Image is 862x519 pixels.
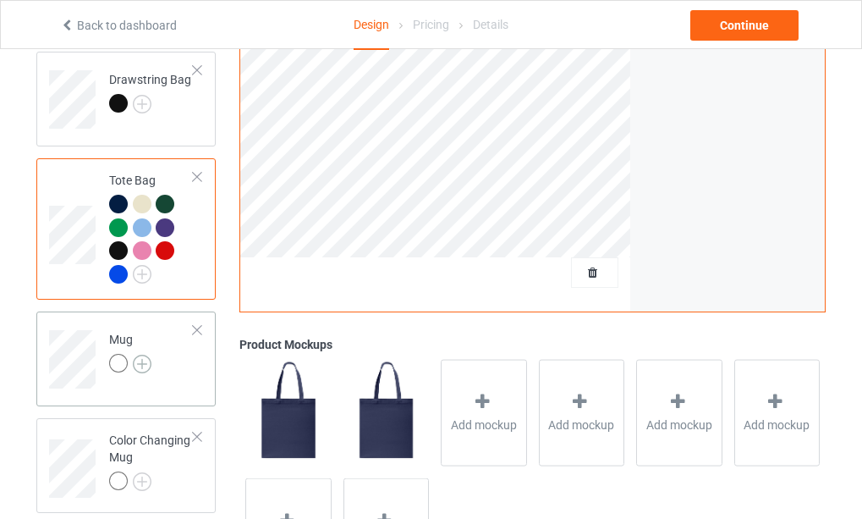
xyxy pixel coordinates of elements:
[744,417,810,433] span: Add mockup
[239,336,826,353] div: Product Mockups
[690,10,799,41] div: Continue
[36,312,216,406] div: Mug
[109,71,191,112] div: Drawstring Bag
[109,331,151,372] div: Mug
[60,19,177,32] a: Back to dashboard
[343,359,429,467] img: regular.jpg
[133,472,151,491] img: svg+xml;base64,PD94bWwgdmVyc2lvbj0iMS4wIiBlbmNvZGluZz0iVVRGLTgiPz4KPHN2ZyB3aWR0aD0iMjJweCIgaGVpZ2...
[548,417,614,433] span: Add mockup
[109,172,194,282] div: Tote Bag
[133,265,151,284] img: svg+xml;base64,PD94bWwgdmVyc2lvbj0iMS4wIiBlbmNvZGluZz0iVVRGLTgiPz4KPHN2ZyB3aWR0aD0iMjJweCIgaGVpZ2...
[354,1,389,50] div: Design
[133,355,151,373] img: svg+xml;base64,PD94bWwgdmVyc2lvbj0iMS4wIiBlbmNvZGluZz0iVVRGLTgiPz4KPHN2ZyB3aWR0aD0iMjJweCIgaGVpZ2...
[451,417,517,433] span: Add mockup
[646,417,712,433] span: Add mockup
[441,359,526,467] div: Add mockup
[133,95,151,113] img: svg+xml;base64,PD94bWwgdmVyc2lvbj0iMS4wIiBlbmNvZGluZz0iVVRGLTgiPz4KPHN2ZyB3aWR0aD0iMjJweCIgaGVpZ2...
[245,359,331,467] img: regular.jpg
[36,418,216,513] div: Color Changing Mug
[413,1,449,48] div: Pricing
[109,432,194,489] div: Color Changing Mug
[36,158,216,300] div: Tote Bag
[473,1,508,48] div: Details
[636,359,722,467] div: Add mockup
[539,359,624,467] div: Add mockup
[734,359,820,467] div: Add mockup
[36,52,216,146] div: Drawstring Bag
